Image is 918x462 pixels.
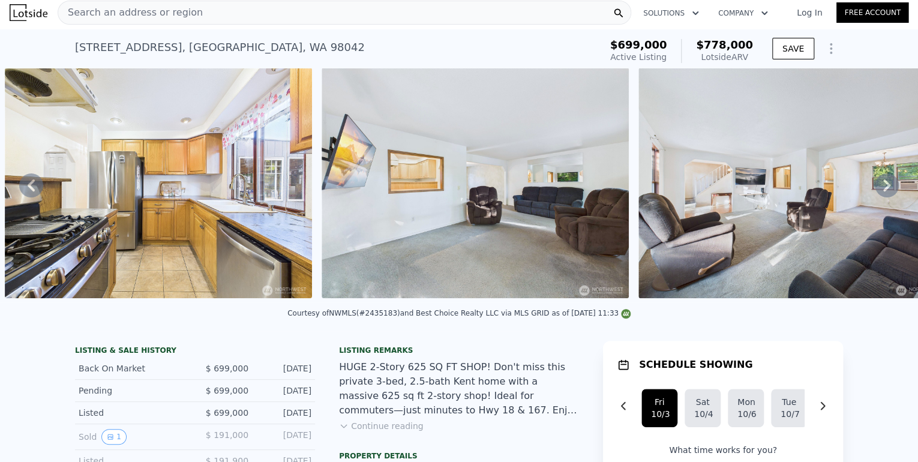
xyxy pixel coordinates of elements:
[75,346,315,358] div: LISTING & SALE HISTORY
[651,408,668,420] div: 10/3
[771,389,807,427] button: Tue10/7
[75,39,365,56] div: [STREET_ADDRESS] , [GEOGRAPHIC_DATA] , WA 98042
[696,38,753,51] span: $778,000
[696,51,753,63] div: Lotside ARV
[782,7,836,19] a: Log In
[79,407,185,419] div: Listed
[610,52,667,62] span: Active Listing
[634,2,709,24] button: Solutions
[639,358,752,372] h1: SCHEDULE SHOWING
[10,4,47,21] img: Lotside
[694,408,711,420] div: 10/4
[206,364,248,373] span: $ 699,000
[641,389,677,427] button: Fri10/3
[79,362,185,374] div: Back On Market
[617,444,829,456] p: What time works for you?
[339,451,579,461] div: Property details
[339,360,579,418] div: HUGE 2-Story 625 SQ FT SHOP! Don't miss this private 3-bed, 2.5-bath Kent home with a massive 625...
[819,37,843,61] button: Show Options
[206,386,248,395] span: $ 699,000
[206,408,248,418] span: $ 699,000
[685,389,721,427] button: Sat10/4
[339,346,579,355] div: Listing remarks
[621,309,631,319] img: NWMLS Logo
[101,429,127,445] button: View historical data
[322,68,629,298] img: Sale: 169728169 Parcel: 97308003
[58,5,203,20] span: Search an address or region
[5,68,312,298] img: Sale: 169728169 Parcel: 97308003
[709,2,778,24] button: Company
[339,420,424,432] button: Continue reading
[651,396,668,408] div: Fri
[79,385,185,397] div: Pending
[79,429,185,445] div: Sold
[258,407,311,419] div: [DATE]
[836,2,908,23] a: Free Account
[772,38,814,59] button: SAVE
[728,389,764,427] button: Mon10/6
[287,309,631,317] div: Courtesy of NWMLS (#2435183) and Best Choice Realty LLC via MLS GRID as of [DATE] 11:33
[610,38,667,51] span: $699,000
[781,396,797,408] div: Tue
[258,362,311,374] div: [DATE]
[206,430,248,440] span: $ 191,000
[258,385,311,397] div: [DATE]
[694,396,711,408] div: Sat
[258,429,311,445] div: [DATE]
[737,408,754,420] div: 10/6
[737,396,754,408] div: Mon
[781,408,797,420] div: 10/7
